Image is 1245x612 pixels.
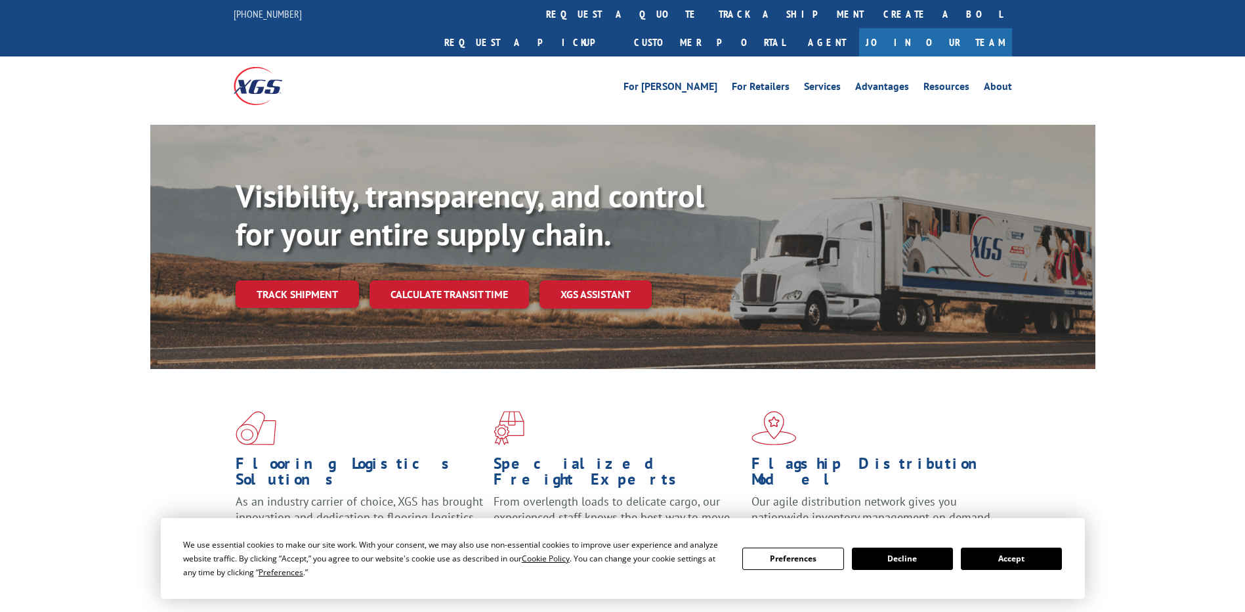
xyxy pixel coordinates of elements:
a: Resources [923,81,969,96]
a: XGS ASSISTANT [539,280,652,309]
a: For Retailers [732,81,790,96]
a: Advantages [855,81,909,96]
a: About [984,81,1012,96]
div: We use essential cookies to make our site work. With your consent, we may also use non-essential ... [183,538,727,579]
button: Accept [961,548,1062,570]
a: Track shipment [236,280,359,308]
img: xgs-icon-flagship-distribution-model-red [751,411,797,445]
b: Visibility, transparency, and control for your entire supply chain. [236,175,704,254]
a: Customer Portal [624,28,795,56]
a: [PHONE_NUMBER] [234,7,302,20]
span: Preferences [259,567,303,578]
p: From overlength loads to delicate cargo, our experienced staff knows the best way to move your fr... [494,494,742,552]
a: Request a pickup [434,28,624,56]
a: For [PERSON_NAME] [623,81,717,96]
div: Cookie Consent Prompt [161,518,1085,599]
button: Preferences [742,548,843,570]
a: Services [804,81,841,96]
h1: Flagship Distribution Model [751,456,1000,494]
span: Cookie Policy [522,553,570,564]
a: Calculate transit time [369,280,529,309]
span: Our agile distribution network gives you nationwide inventory management on demand. [751,494,993,525]
button: Decline [852,548,953,570]
a: Agent [795,28,859,56]
img: xgs-icon-total-supply-chain-intelligence-red [236,411,276,445]
h1: Specialized Freight Experts [494,456,742,494]
img: xgs-icon-focused-on-flooring-red [494,411,524,445]
h1: Flooring Logistics Solutions [236,456,484,494]
a: Join Our Team [859,28,1012,56]
span: As an industry carrier of choice, XGS has brought innovation and dedication to flooring logistics... [236,494,483,540]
